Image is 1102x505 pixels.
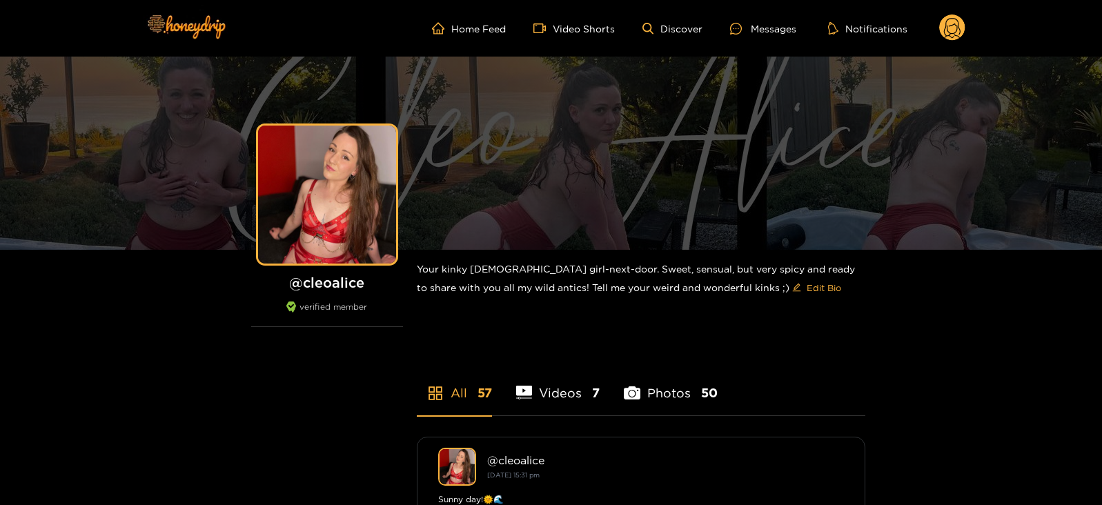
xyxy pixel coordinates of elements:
span: Edit Bio [807,281,841,295]
a: Video Shorts [533,22,615,34]
span: 57 [478,384,492,402]
span: video-camera [533,22,553,34]
li: Videos [516,353,600,415]
img: cleoalice [438,448,476,486]
span: appstore [427,385,444,402]
span: edit [792,283,801,293]
div: verified member [251,301,403,327]
a: Home Feed [432,22,506,34]
li: Photos [624,353,718,415]
span: home [432,22,451,34]
span: 7 [592,384,600,402]
small: [DATE] 15:31 pm [487,471,540,479]
button: Notifications [824,21,912,35]
li: All [417,353,492,415]
a: Discover [642,23,702,34]
h1: @ cleoalice [251,274,403,291]
div: @ cleoalice [487,454,844,466]
button: editEdit Bio [789,277,844,299]
div: Messages [730,21,796,37]
span: 50 [701,384,718,402]
div: Your kinky [DEMOGRAPHIC_DATA] girl-next-door. Sweet, sensual, but very spicy and ready to share w... [417,250,865,310]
